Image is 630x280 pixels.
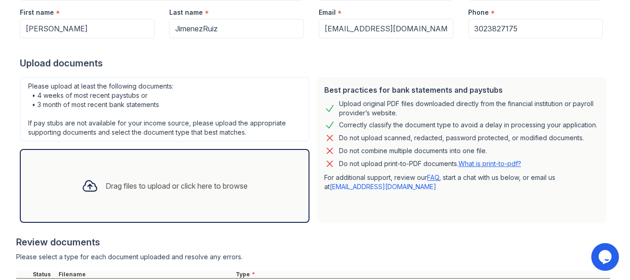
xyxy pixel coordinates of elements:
[339,132,584,143] div: Do not upload scanned, redacted, password protected, or modified documents.
[20,8,54,17] label: First name
[339,159,521,168] p: Do not upload print-to-PDF documents.
[330,183,436,191] a: [EMAIL_ADDRESS][DOMAIN_NAME]
[20,57,610,70] div: Upload documents
[16,236,610,249] div: Review documents
[324,84,599,95] div: Best practices for bank statements and paystubs
[16,252,610,262] div: Please select a type for each document uploaded and resolve any errors.
[427,173,439,181] a: FAQ
[20,77,309,142] div: Please upload at least the following documents: • 4 weeks of most recent paystubs or • 3 month of...
[339,145,487,156] div: Do not combine multiple documents into one file.
[458,160,521,167] a: What is print-to-pdf?
[57,271,234,278] div: Filename
[31,271,57,278] div: Status
[591,243,621,271] iframe: chat widget
[319,8,336,17] label: Email
[106,180,248,191] div: Drag files to upload or click here to browse
[324,173,599,191] p: For additional support, review our , start a chat with us below, or email us at
[468,8,489,17] label: Phone
[234,271,610,278] div: Type
[339,119,597,131] div: Correctly classify the document type to avoid a delay in processing your application.
[169,8,203,17] label: Last name
[339,99,599,118] div: Upload original PDF files downloaded directly from the financial institution or payroll provider’...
